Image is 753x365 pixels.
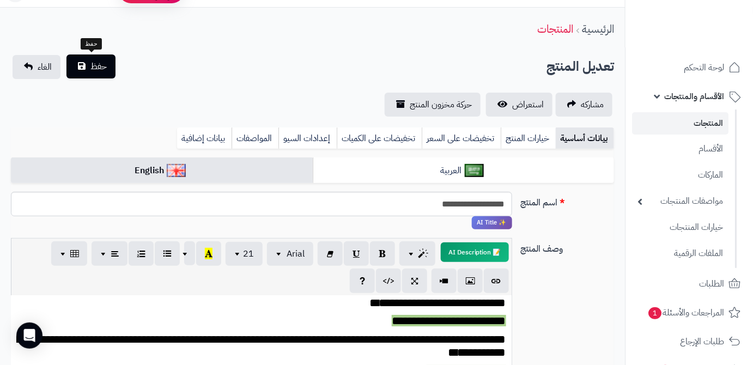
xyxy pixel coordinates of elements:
[632,137,728,161] a: الأقسام
[632,271,746,297] a: الطلبات
[465,164,484,177] img: العربية
[537,21,573,37] a: المنتجات
[632,242,728,265] a: الملفات الرقمية
[684,60,724,75] span: لوحة التحكم
[647,305,724,320] span: المراجعات والأسئلة
[632,112,728,135] a: المنتجات
[81,38,102,50] div: حفظ
[13,55,60,79] a: الغاء
[167,164,186,177] img: English
[90,60,107,73] span: حفظ
[699,276,724,291] span: الطلبات
[581,98,604,111] span: مشاركه
[226,242,263,266] button: 21
[486,93,552,117] a: استعراض
[243,247,254,260] span: 21
[177,127,232,149] a: بيانات إضافية
[337,127,422,149] a: تخفيضات على الكميات
[422,127,501,149] a: تخفيضات على السعر
[632,300,746,326] a: المراجعات والأسئلة1
[11,157,313,184] a: English
[556,127,614,149] a: بيانات أساسية
[556,93,612,117] a: مشاركه
[512,98,544,111] span: استعراض
[632,54,746,81] a: لوحة التحكم
[632,216,728,239] a: خيارات المنتجات
[287,247,305,260] span: Arial
[38,60,52,74] span: الغاء
[582,21,614,37] a: الرئيسية
[517,192,618,209] label: اسم المنتج
[16,323,42,349] div: Open Intercom Messenger
[632,163,728,187] a: الماركات
[278,127,337,149] a: إعدادات السيو
[501,127,556,149] a: خيارات المنتج
[472,216,512,229] span: انقر لاستخدام رفيقك الذكي
[648,307,662,319] span: 1
[441,242,509,262] button: 📝 AI Description
[66,54,116,78] button: حفظ
[632,190,728,213] a: مواصفات المنتجات
[680,334,724,349] span: طلبات الإرجاع
[632,328,746,355] a: طلبات الإرجاع
[267,242,313,266] button: Arial
[410,98,472,111] span: حركة مخزون المنتج
[546,56,614,78] h2: تعديل المنتج
[232,127,278,149] a: المواصفات
[664,89,724,104] span: الأقسام والمنتجات
[385,93,481,117] a: حركة مخزون المنتج
[517,238,618,255] label: وصف المنتج
[679,25,743,48] img: logo-2.png
[313,157,615,184] a: العربية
